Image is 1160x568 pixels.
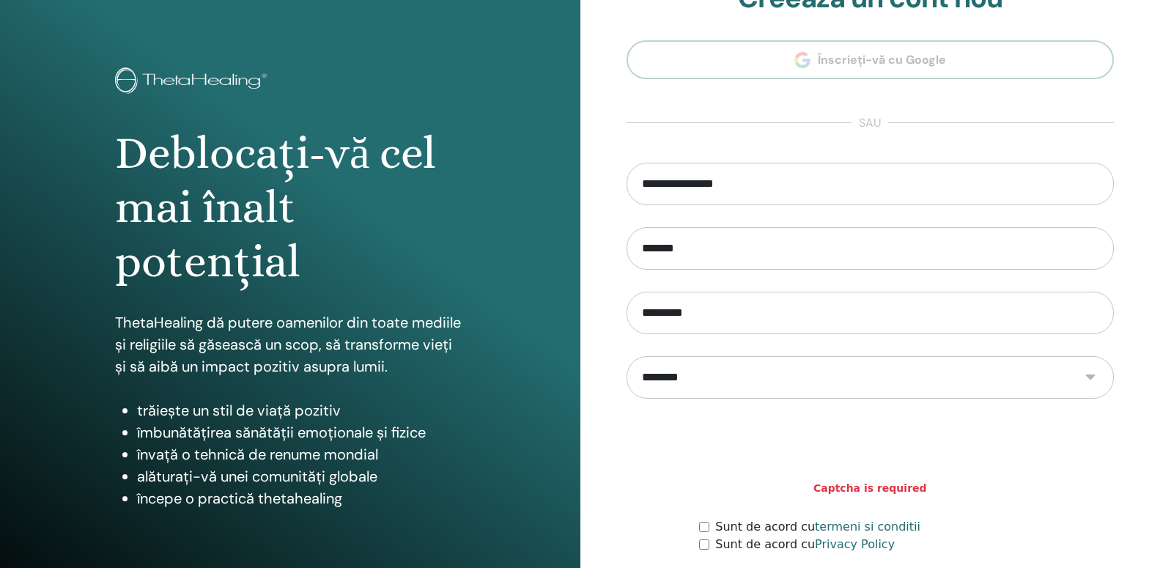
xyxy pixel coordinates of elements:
li: alăturați-vă unei comunități globale [137,465,465,487]
li: îmbunătățirea sănătății emoționale și fizice [137,421,465,443]
h1: Deblocați-vă cel mai înalt potențial [115,126,465,289]
label: Sunt de acord cu [715,518,920,536]
li: trăiește un stil de viață pozitiv [137,399,465,421]
iframe: reCAPTCHA [758,421,981,478]
a: Privacy Policy [815,537,895,551]
li: începe o practică thetahealing [137,487,465,509]
strong: Captcha is required [813,481,927,496]
span: sau [851,114,888,132]
p: ThetaHealing dă putere oamenilor din toate mediile și religiile să găsească un scop, să transform... [115,311,465,377]
li: învață o tehnică de renume mondial [137,443,465,465]
a: termeni si conditii [815,520,920,534]
label: Sunt de acord cu [715,536,895,553]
